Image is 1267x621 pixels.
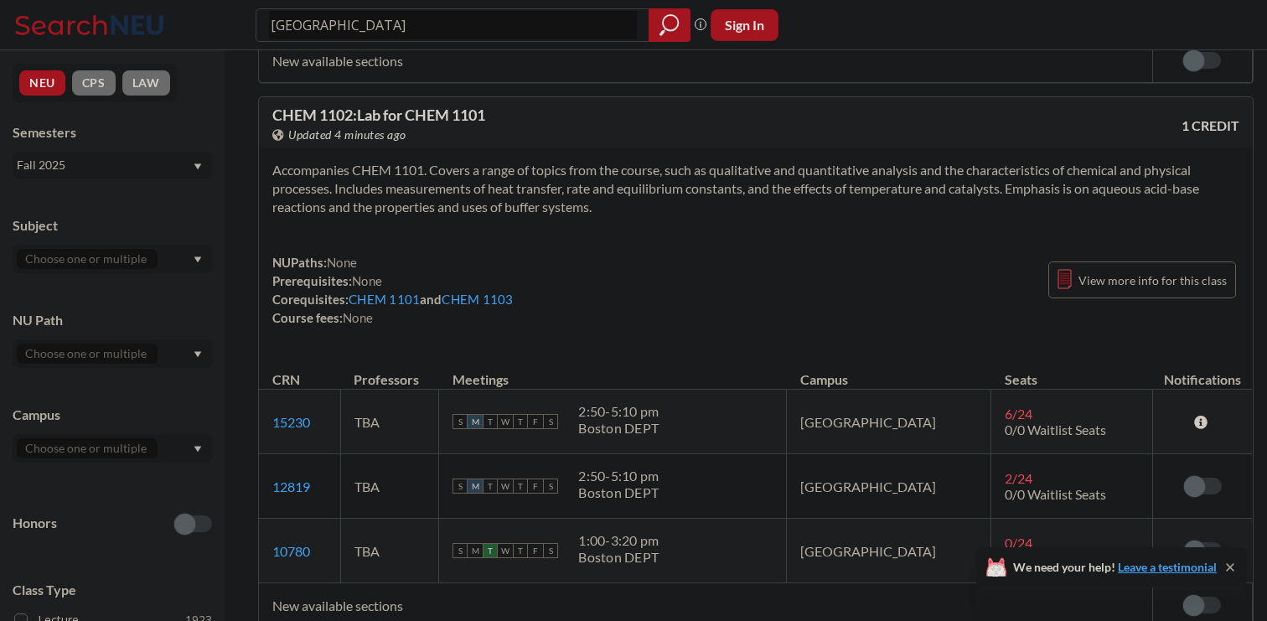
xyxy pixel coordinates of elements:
span: 0/0 Waitlist Seats [1005,422,1106,437]
span: T [513,414,528,429]
td: TBA [340,454,439,519]
span: Class Type [13,581,212,599]
span: We need your help! [1013,561,1217,573]
div: Boston DEPT [578,549,659,566]
td: TBA [340,390,439,454]
span: W [498,479,513,494]
div: Boston DEPT [578,484,659,501]
span: T [483,414,498,429]
div: Dropdown arrow [13,339,212,368]
span: T [483,479,498,494]
button: Sign In [711,9,778,41]
input: Class, professor, course number, "phrase" [269,11,637,39]
div: CRN [272,370,300,389]
th: Professors [340,354,439,390]
td: [GEOGRAPHIC_DATA] [787,454,991,519]
svg: Dropdown arrow [194,163,202,170]
a: 15230 [272,414,310,430]
th: Seats [991,354,1153,390]
span: 0/0 Waitlist Seats [1005,486,1106,502]
a: 10780 [272,543,310,559]
svg: Dropdown arrow [194,256,202,263]
span: View more info for this class [1078,270,1227,291]
td: [GEOGRAPHIC_DATA] [787,519,991,583]
span: None [352,273,382,288]
a: CHEM 1103 [442,292,513,307]
span: T [483,543,498,558]
span: S [543,479,558,494]
a: 12819 [272,479,310,494]
div: Dropdown arrow [13,434,212,463]
svg: Dropdown arrow [194,351,202,358]
th: Campus [787,354,991,390]
span: T [513,543,528,558]
span: M [468,479,483,494]
p: Honors [13,514,57,533]
div: Dropdown arrow [13,245,212,273]
span: 0 / 24 [1005,535,1032,551]
a: Leave a testimonial [1118,560,1217,574]
span: W [498,543,513,558]
div: Boston DEPT [578,420,659,437]
button: NEU [19,70,65,96]
button: CPS [72,70,116,96]
span: F [528,543,543,558]
span: M [468,414,483,429]
span: S [452,479,468,494]
input: Choose one or multiple [17,438,158,458]
div: Campus [13,406,212,424]
button: LAW [122,70,170,96]
th: Notifications [1153,354,1253,390]
span: Updated 4 minutes ago [288,126,406,144]
td: [GEOGRAPHIC_DATA] [787,390,991,454]
div: Semesters [13,123,212,142]
td: New available sections [259,39,1153,83]
div: NU Path [13,311,212,329]
svg: Dropdown arrow [194,446,202,453]
span: S [543,543,558,558]
span: S [543,414,558,429]
span: F [528,414,543,429]
th: Meetings [439,354,787,390]
span: None [343,310,373,325]
span: CHEM 1102 : Lab for CHEM 1101 [272,106,485,124]
span: 6 / 24 [1005,406,1032,422]
section: Accompanies CHEM 1101. Covers a range of topics from the course, such as qualitative and quantita... [272,161,1239,216]
div: Fall 2025 [17,156,192,174]
div: magnifying glass [649,8,690,42]
span: M [468,543,483,558]
span: F [528,479,543,494]
div: Subject [13,216,212,235]
div: 2:50 - 5:10 pm [578,403,659,420]
svg: magnifying glass [659,13,680,37]
span: S [452,543,468,558]
div: 1:00 - 3:20 pm [578,532,659,549]
span: 2 / 24 [1005,470,1032,486]
div: NUPaths: Prerequisites: Corequisites: and Course fees: [272,253,514,327]
span: S [452,414,468,429]
span: 1 CREDIT [1182,116,1239,135]
td: TBA [340,519,439,583]
div: Fall 2025Dropdown arrow [13,152,212,179]
a: CHEM 1101 [349,292,420,307]
span: T [513,479,528,494]
span: None [327,255,357,270]
input: Choose one or multiple [17,344,158,364]
div: 2:50 - 5:10 pm [578,468,659,484]
input: Choose one or multiple [17,249,158,269]
span: W [498,414,513,429]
